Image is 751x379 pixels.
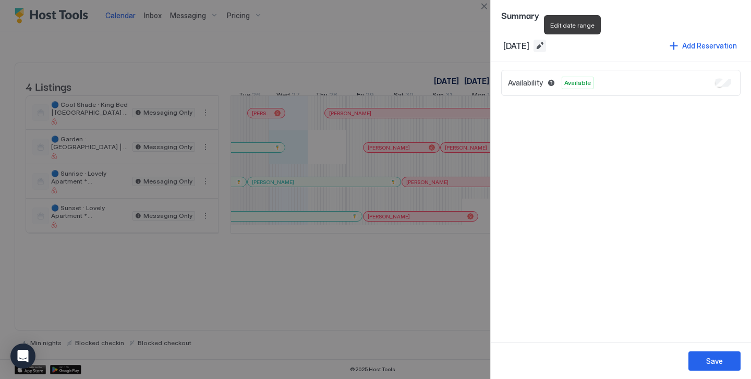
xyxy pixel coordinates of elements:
[682,40,737,51] div: Add Reservation
[501,8,741,21] span: Summary
[10,344,35,369] div: Open Intercom Messenger
[688,351,741,371] button: Save
[508,78,543,88] span: Availability
[503,41,529,51] span: [DATE]
[534,40,546,52] button: Edit date range
[564,78,591,88] span: Available
[706,356,723,366] div: Save
[668,39,738,53] button: Add Reservation
[550,21,595,29] span: Edit date range
[545,77,558,89] button: Blocked dates override all pricing rules and remain unavailable until manually unblocked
